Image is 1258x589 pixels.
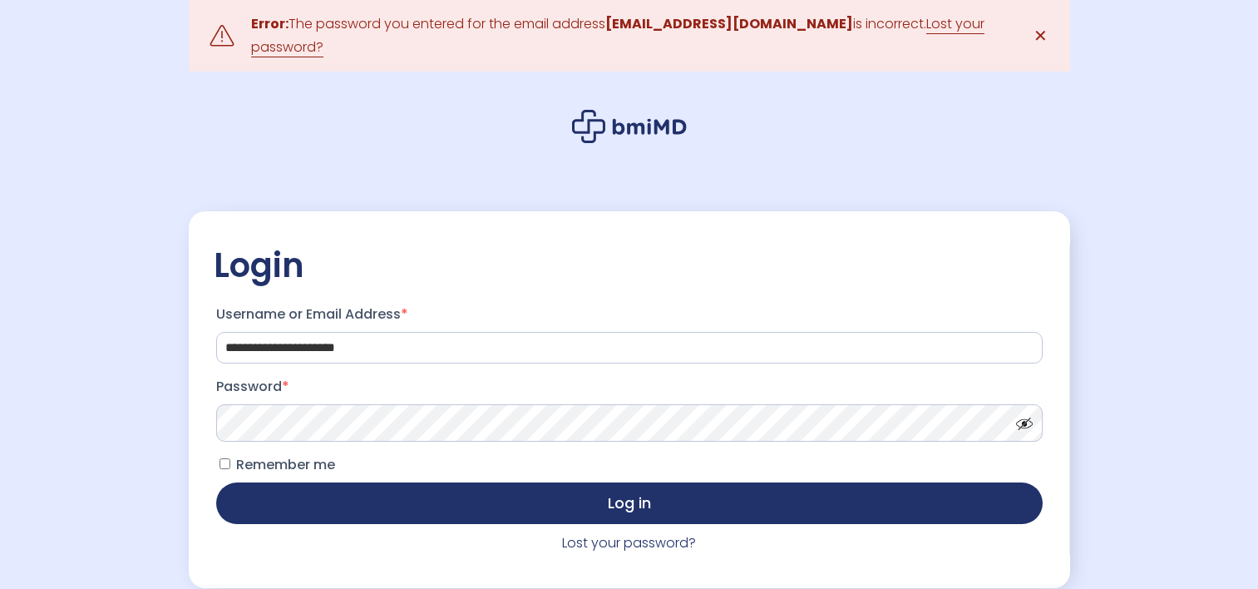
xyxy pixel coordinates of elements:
a: Lost your password? [562,533,696,552]
h2: Login [214,245,1045,286]
a: ✕ [1024,19,1058,52]
span: ✕ [1034,24,1048,47]
strong: [EMAIL_ADDRESS][DOMAIN_NAME] [605,14,853,33]
strong: Error: [251,14,289,33]
div: The password you entered for the email address is incorrect. [251,12,1008,59]
button: Log in [216,483,1043,524]
input: Remember me [220,458,230,469]
label: Username or Email Address [216,301,1043,328]
span: Remember me [236,455,335,474]
label: Password [216,374,1043,400]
